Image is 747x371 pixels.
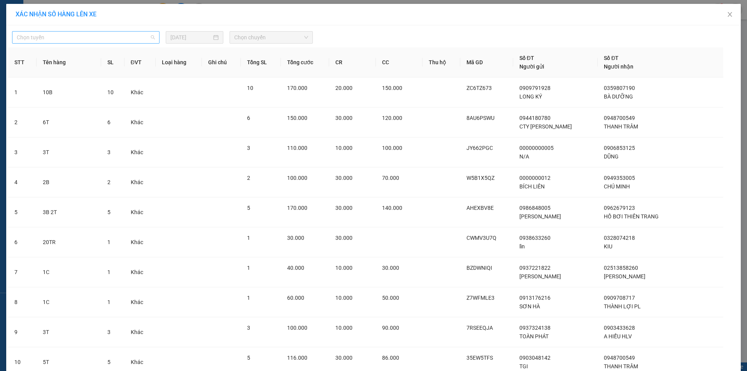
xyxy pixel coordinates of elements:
span: 5 [247,205,250,211]
span: 1 [247,265,250,271]
span: 120.000 [382,115,402,121]
th: Loại hàng [156,47,202,77]
span: Người gửi [519,63,544,70]
span: 140.000 [382,205,402,211]
span: [PERSON_NAME] [604,273,645,280]
span: 0938633260 [519,235,551,241]
span: 100.000 [287,175,307,181]
span: 100.000 [287,325,307,331]
span: CTY [PERSON_NAME] [519,123,572,130]
span: 90.000 [382,325,399,331]
span: 0000000012 [519,175,551,181]
span: CHÚ MINH [604,183,630,190]
span: AHEXBV8E [466,205,494,211]
span: 0906853125 [604,145,635,151]
span: VP HCM [18,32,34,37]
span: 0962679123 [604,205,635,211]
td: 9 [8,317,37,347]
span: TGI [519,363,528,369]
span: 40.000 [287,265,304,271]
span: 8AU6PSWU [466,115,494,121]
span: 6 [107,119,110,125]
span: 0909708717 [604,295,635,301]
span: 30.000 [335,175,352,181]
span: 30.000 [335,205,352,211]
th: Tổng cước [281,47,329,77]
span: Số 170 [PERSON_NAME], P8, Q11, [GEOGRAPHIC_DATA][PERSON_NAME] [3,41,54,60]
span: 150.000 [287,115,307,121]
span: 0937221822 [519,265,551,271]
span: 5 [247,355,250,361]
span: 30.000 [335,355,352,361]
td: 5 [8,197,37,227]
td: Khác [124,257,156,287]
td: Khác [124,167,156,197]
span: 2 [107,179,110,185]
span: 116.000 [287,355,307,361]
span: 0903433628 [604,325,635,331]
span: 60.000 [287,295,304,301]
span: 100.000 [382,145,402,151]
th: CR [329,47,376,77]
span: BÀ DƯỠNG [604,93,633,100]
span: VP Gửi: [3,32,18,37]
th: Ghi chú [202,47,241,77]
span: THANH TRÂM [604,123,638,130]
span: 3 [107,329,110,335]
span: 0949353005 [604,175,635,181]
span: 170.000 [287,85,307,91]
span: N/A [519,153,529,160]
span: KIU [604,243,612,250]
span: DŨNG [604,153,619,160]
span: 00000000005 [519,145,554,151]
span: 10 [107,89,114,95]
td: 3 [8,137,37,167]
td: 2 [8,107,37,137]
span: 30.000 [335,115,352,121]
td: 8 [8,287,37,317]
th: CC [376,47,423,77]
td: 10B [37,77,101,107]
span: 10.000 [335,325,352,331]
th: Tổng SL [241,47,281,77]
span: Chọn tuyến [17,32,155,43]
td: Khác [124,317,156,347]
span: Số ĐT [519,55,534,61]
span: 0948700549 [604,115,635,121]
span: 5 [107,359,110,365]
span: XÁC NHẬN SỐ HÀNG LÊN XE [16,11,96,18]
span: 3 [247,325,250,331]
td: 6 [8,227,37,257]
span: 20.000 [335,85,352,91]
span: 1 [107,299,110,305]
span: 3 [247,145,250,151]
span: 6 [247,115,250,121]
th: STT [8,47,37,77]
span: BZDWNIQI [466,265,492,271]
span: A HIẾU HLV [604,333,632,339]
span: 1 [247,295,250,301]
span: TOÀN PHÁT [519,333,549,339]
th: Mã GD [460,47,513,77]
span: 0909791928 [519,85,551,91]
span: 5 [107,209,110,215]
span: 3 [107,149,110,155]
span: 30.000 [287,235,304,241]
span: W5B1X5QZ [466,175,494,181]
span: 86.000 [382,355,399,361]
span: JY662PGC [466,145,493,151]
span: THÀNH LỢI PL [604,303,641,309]
span: 0903048142 [519,355,551,361]
span: THANH TRÂM [604,363,638,369]
span: CWMV3U7Q [466,235,496,241]
span: VP Nhận: [59,32,77,37]
td: 1C [37,287,101,317]
td: Khác [124,77,156,107]
span: 0937324138 [519,325,551,331]
span: HỒ BƠI THIÊN TRANG [604,213,659,220]
strong: (NHÀ XE [GEOGRAPHIC_DATA]) [34,14,107,20]
span: 10.000 [335,145,352,151]
span: 70.000 [382,175,399,181]
span: 10 [247,85,253,91]
span: LONG KÝ [519,93,542,100]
